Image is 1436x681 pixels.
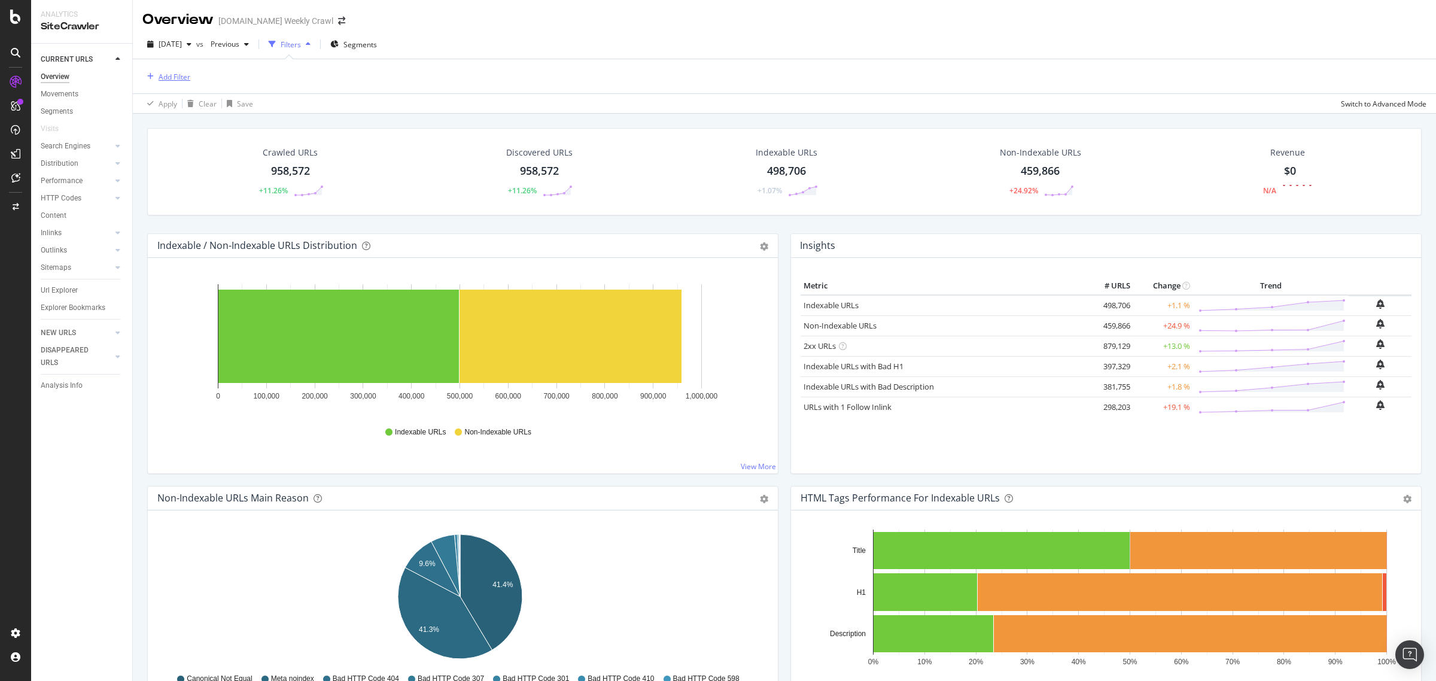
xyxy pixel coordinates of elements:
div: +11.26% [259,186,288,196]
td: 459,866 [1085,315,1133,336]
td: +1.1 % [1133,295,1193,316]
text: Description [830,630,866,638]
span: 2025 Aug. 28th [159,39,182,49]
svg: A chart. [801,530,1405,668]
td: +2.1 % [1133,356,1193,376]
div: Search Engines [41,140,90,153]
div: Movements [41,88,78,101]
div: Clear [199,99,217,109]
div: [DOMAIN_NAME] Weekly Crawl [218,15,333,27]
a: Distribution [41,157,112,170]
text: 100% [1377,658,1396,666]
text: 20% [969,658,983,666]
a: Visits [41,123,71,135]
th: Change [1133,277,1193,295]
text: 600,000 [495,392,522,400]
a: Indexable URLs with Bad Description [804,381,934,392]
div: 459,866 [1021,163,1060,179]
div: Overview [142,10,214,30]
svg: A chart. [157,277,762,416]
div: gear [1403,495,1411,503]
div: HTML Tags Performance for Indexable URLs [801,492,1000,504]
a: Movements [41,88,124,101]
text: 90% [1328,658,1343,666]
div: Indexable / Non-Indexable URLs Distribution [157,239,357,251]
text: 80% [1277,658,1291,666]
div: +1.07% [757,186,782,196]
text: 1,000,000 [686,392,718,400]
button: Add Filter [142,69,190,84]
div: Analysis Info [41,379,83,392]
a: Segments [41,105,124,118]
a: HTTP Codes [41,192,112,205]
div: Performance [41,175,83,187]
div: Crawled URLs [263,147,318,159]
a: Sitemaps [41,262,112,274]
div: Indexable URLs [756,147,817,159]
button: [DATE] [142,35,196,54]
a: CURRENT URLS [41,53,112,66]
a: Search Engines [41,140,112,153]
button: Switch to Advanced Mode [1336,94,1426,113]
div: bell-plus [1376,339,1385,349]
text: 50% [1122,658,1137,666]
button: Clear [182,94,217,113]
text: 9.6% [419,560,436,568]
td: +19.1 % [1133,397,1193,417]
a: Explorer Bookmarks [41,302,124,314]
text: 300,000 [350,392,376,400]
div: A chart. [157,530,762,668]
div: bell-plus [1376,400,1385,410]
text: 10% [917,658,932,666]
td: 498,706 [1085,295,1133,316]
div: gear [760,242,768,251]
span: Revenue [1270,147,1305,159]
a: URLs with 1 Follow Inlink [804,402,892,412]
h4: Insights [800,238,835,254]
td: 298,203 [1085,397,1133,417]
div: Switch to Advanced Mode [1341,99,1426,109]
th: Metric [801,277,1085,295]
div: DISAPPEARED URLS [41,344,101,369]
text: 41.4% [492,580,513,589]
text: 60% [1174,658,1188,666]
div: Explorer Bookmarks [41,302,105,314]
a: NEW URLS [41,327,112,339]
div: 958,572 [520,163,559,179]
div: bell-plus [1376,319,1385,329]
a: 2xx URLs [804,340,836,351]
div: +11.26% [508,186,537,196]
a: Performance [41,175,112,187]
text: 41.3% [419,625,439,634]
a: Url Explorer [41,284,124,297]
a: Overview [41,71,124,83]
text: 400,000 [398,392,425,400]
span: vs [196,39,206,49]
text: 0 [216,392,220,400]
a: DISAPPEARED URLS [41,344,112,369]
div: NEW URLS [41,327,76,339]
text: 40% [1072,658,1086,666]
a: Content [41,209,124,222]
div: HTTP Codes [41,192,81,205]
text: 70% [1225,658,1240,666]
div: Non-Indexable URLs Main Reason [157,492,309,504]
td: 381,755 [1085,376,1133,397]
div: 958,572 [271,163,310,179]
div: Distribution [41,157,78,170]
div: Add Filter [159,72,190,82]
td: 397,329 [1085,356,1133,376]
th: Trend [1193,277,1349,295]
text: 200,000 [302,392,328,400]
div: Segments [41,105,73,118]
div: Save [237,99,253,109]
div: Non-Indexable URLs [1000,147,1081,159]
a: View More [741,461,776,472]
text: 700,000 [543,392,570,400]
button: Save [222,94,253,113]
div: Analytics [41,10,123,20]
div: bell-plus [1376,360,1385,369]
div: Open Intercom Messenger [1395,640,1424,669]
